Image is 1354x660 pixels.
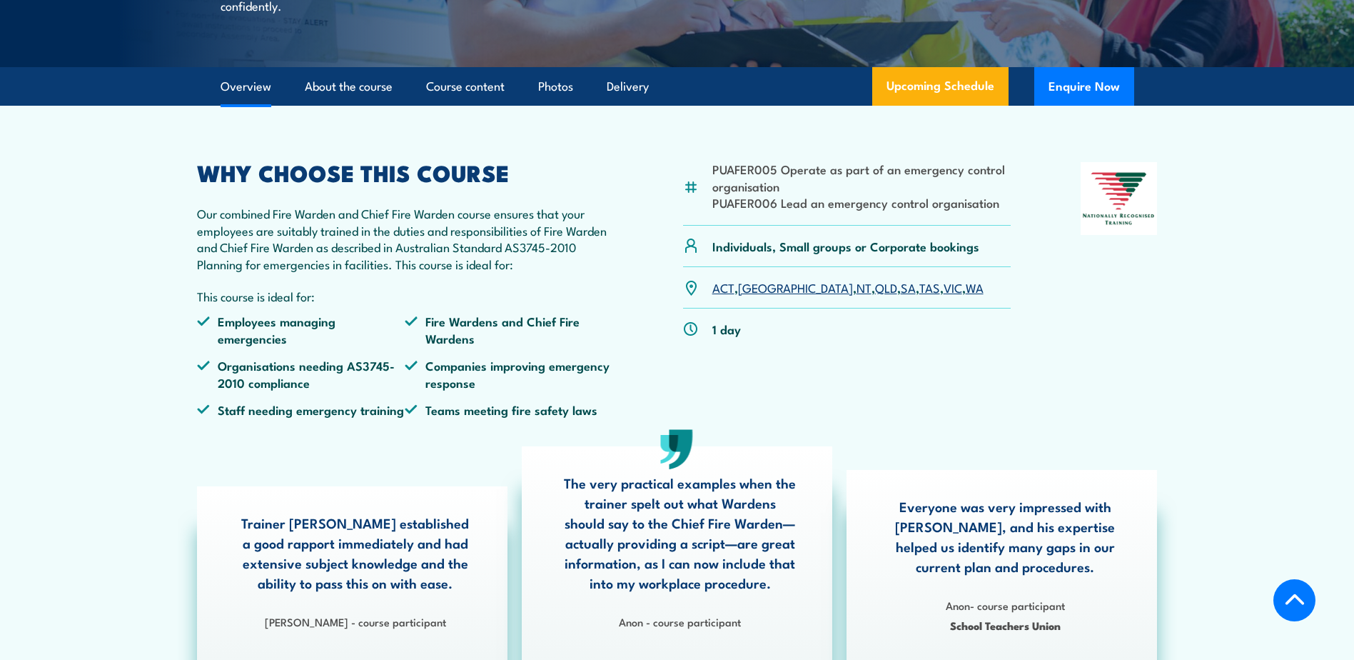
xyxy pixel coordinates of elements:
a: NT [857,279,871,296]
strong: Anon - course participant [619,614,741,629]
a: Course content [426,68,505,106]
a: Overview [221,68,271,106]
li: Organisations needing AS3745-2010 compliance [197,357,405,391]
a: WA [966,279,984,296]
li: Employees managing emergencies [197,313,405,346]
li: Fire Wardens and Chief Fire Wardens [405,313,613,346]
a: Upcoming Schedule [872,67,1009,106]
li: Staff needing emergency training [197,401,405,418]
p: , , , , , , , [712,279,984,296]
a: Delivery [607,68,649,106]
a: Photos [538,68,573,106]
p: The very practical examples when the trainer spelt out what Wardens should say to the Chief Fire ... [564,473,797,593]
span: School Teachers Union [889,617,1121,634]
p: Individuals, Small groups or Corporate bookings [712,238,979,254]
p: Our combined Fire Warden and Chief Fire Warden course ensures that your employees are suitably tr... [197,205,614,272]
li: PUAFER006 Lead an emergency control organisation [712,194,1011,211]
li: Teams meeting fire safety laws [405,401,613,418]
a: ACT [712,279,734,296]
a: [GEOGRAPHIC_DATA] [738,279,853,296]
img: Nationally Recognised Training logo. [1081,162,1158,235]
a: VIC [944,279,962,296]
li: PUAFER005 Operate as part of an emergency control organisation [712,161,1011,194]
p: Everyone was very impressed with [PERSON_NAME], and his expertise helped us identify many gaps in... [889,496,1121,576]
a: SA [901,279,916,296]
a: About the course [305,68,393,106]
button: Enquire Now [1034,67,1134,106]
strong: Anon- course participant [946,597,1065,613]
a: TAS [919,279,940,296]
h2: WHY CHOOSE THIS COURSE [197,162,614,182]
p: Trainer [PERSON_NAME] established a good rapport immediately and had extensive subject knowledge ... [239,513,472,593]
a: QLD [875,279,897,296]
strong: [PERSON_NAME] - course participant [265,614,446,629]
p: This course is ideal for: [197,288,614,304]
li: Companies improving emergency response [405,357,613,391]
p: 1 day [712,321,741,337]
